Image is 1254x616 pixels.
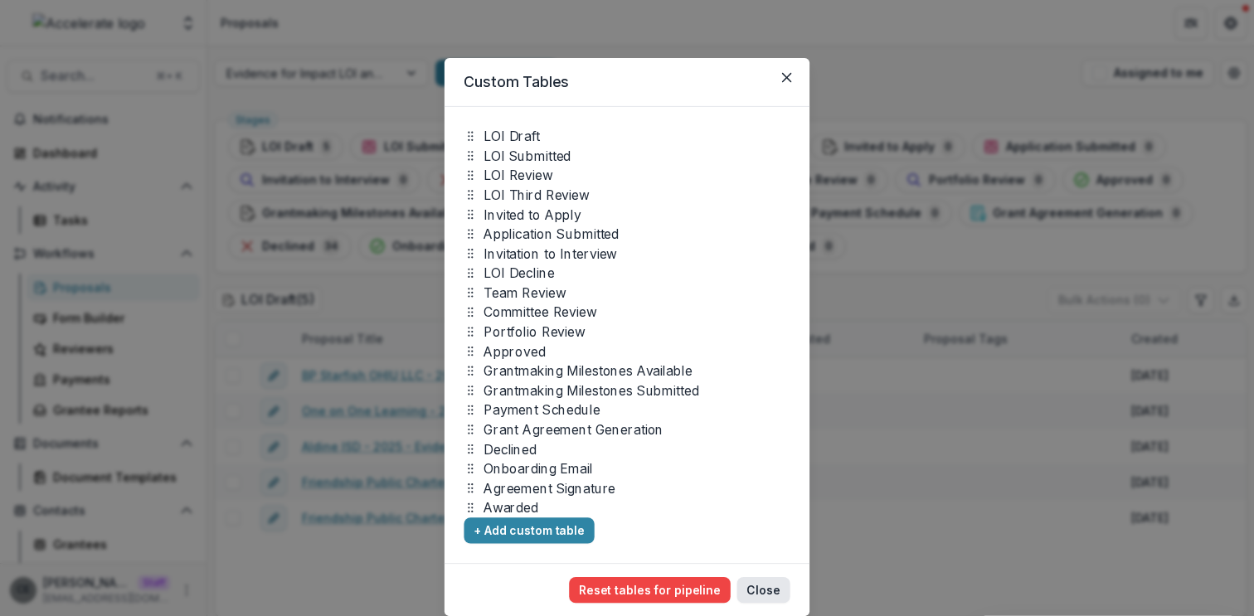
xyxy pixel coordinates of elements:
[484,458,593,478] p: Onboarding Email
[484,381,698,400] p: Grantmaking Milestones Submitted
[484,342,546,361] p: Approved
[484,146,571,166] p: LOI Submitted
[464,244,790,264] div: Invitation to Interview
[484,322,586,342] p: Portfolio Review
[484,400,600,420] p: Payment Schedule
[484,361,693,381] p: Grantmaking Milestones Available
[464,224,790,244] div: Application Submitted
[464,420,790,439] div: Grant Agreement Generation
[464,283,790,303] div: Team Review
[464,205,790,225] div: Invited to Apply
[464,381,790,400] div: Grantmaking Milestones Submitted
[464,303,790,323] div: Committee Review
[569,577,731,603] button: Reset tables for pipeline
[484,420,663,439] p: Grant Agreement Generation
[484,283,566,303] p: Team Review
[484,478,615,498] p: Agreement Signature
[484,126,540,146] p: LOI Draft
[737,577,790,603] button: Close
[464,146,790,166] div: LOI Submitted
[484,185,590,205] p: LOI Third Review
[445,58,809,107] header: Custom Tables
[464,322,790,342] div: Portfolio Review
[464,166,790,186] div: LOI Review
[464,126,790,146] div: LOI Draft
[484,498,538,518] p: Awarded
[464,517,594,543] button: + Add custom table
[484,224,619,244] p: Application Submitted
[464,342,790,361] div: Approved
[464,498,790,518] div: Awarded
[464,439,790,459] div: Declined
[484,439,537,459] p: Declined
[484,264,554,284] p: LOI Decline
[484,205,581,225] p: Invited to Apply
[484,166,553,186] p: LOI Review
[774,65,800,90] button: Close
[464,361,790,381] div: Grantmaking Milestones Available
[464,185,790,205] div: LOI Third Review
[464,478,790,498] div: Agreement Signature
[464,458,790,478] div: Onboarding Email
[484,303,597,323] p: Committee Review
[464,400,790,420] div: Payment Schedule
[484,244,617,264] p: Invitation to Interview
[464,264,790,284] div: LOI Decline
